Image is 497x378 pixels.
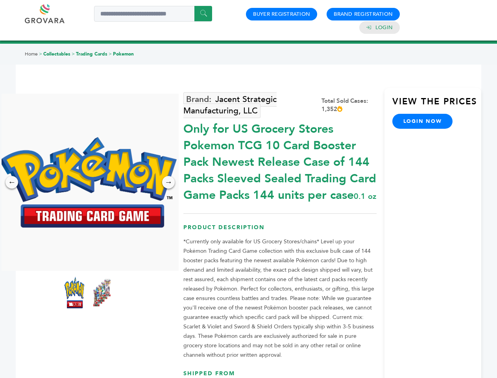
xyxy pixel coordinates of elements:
[162,176,175,189] div: →
[109,51,112,57] span: >
[392,114,453,129] a: login now
[183,237,377,360] p: *Currently only available for US Grocery Stores/chains* Level up your Pokémon Trading Card Game c...
[183,92,277,118] a: Jacent Strategic Manufacturing, LLC
[354,191,376,202] span: 0.1 oz
[39,51,42,57] span: >
[43,51,70,57] a: Collectables
[65,277,84,308] img: *Only for US Grocery Stores* Pokemon TCG 10 Card Booster Pack – Newest Release (Case of 144 Packs...
[113,51,134,57] a: Pokemon
[253,11,310,18] a: Buyer Registration
[183,224,377,237] h3: Product Description
[92,277,112,308] img: *Only for US Grocery Stores* Pokemon TCG 10 Card Booster Pack – Newest Release (Case of 144 Packs...
[94,6,212,22] input: Search a product or brand...
[6,176,18,189] div: ←
[334,11,393,18] a: Brand Registration
[25,51,38,57] a: Home
[72,51,75,57] span: >
[375,24,393,31] a: Login
[321,97,377,113] div: Total Sold Cases: 1,352
[183,117,377,204] div: Only for US Grocery Stores Pokemon TCG 10 Card Booster Pack Newest Release Case of 144 Packs Slee...
[392,96,481,114] h3: View the Prices
[76,51,107,57] a: Trading Cards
